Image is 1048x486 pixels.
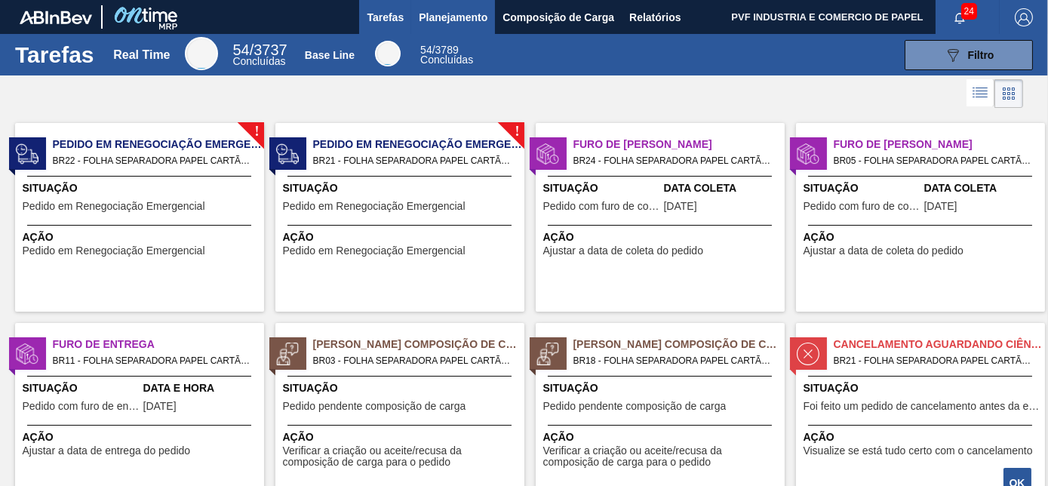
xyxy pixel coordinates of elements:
span: Data Coleta [664,180,781,196]
span: Situação [543,380,781,396]
img: Logout [1015,8,1033,26]
img: TNhmsLtSVTkK8tSr43FrP2fwEKptu5GPRR3wAAAABJRU5ErkJggg== [20,11,92,24]
span: Concluídas [232,55,285,67]
button: Notificações [936,7,984,28]
div: Real Time [185,37,218,70]
span: Pedido em Renegociação Emergencial [53,137,264,152]
span: Filtro [968,49,994,61]
span: Situação [543,180,660,196]
span: BR22 - FOLHA SEPARADORA PAPEL CARTÃO Pedido - 2025912 [53,152,252,169]
span: BR03 - FOLHA SEPARADORA PAPEL CARTÃO Pedido - 2038665 [313,352,512,369]
img: status [536,143,559,165]
span: Pedido em Renegociação Emergencial [313,137,524,152]
span: Verificar a criação ou aceite/recusa da composição de carga para o pedido [543,445,781,469]
button: Filtro [905,40,1033,70]
span: Tarefas [367,8,404,26]
img: status [16,343,38,365]
span: 24/09/2025 [924,201,957,212]
span: / 3789 [420,44,459,56]
span: BR21 - FOLHA SEPARADORA PAPEL CARTÃO Pedido - 2023090 [313,152,512,169]
span: Pedido com furo de entrega [23,401,140,412]
span: Pedido com furo de coleta [804,201,920,212]
span: ! [515,126,519,137]
img: status [536,343,559,365]
div: Base Line [305,49,355,61]
div: Base Line [375,41,401,66]
span: Ação [543,429,781,445]
div: Visão em Lista [967,79,994,108]
span: Situação [23,180,260,196]
span: ! [254,126,259,137]
span: Planejamento [419,8,487,26]
img: status [276,343,299,365]
span: BR18 - FOLHA SEPARADORA PAPEL CARTÃO Pedido - 2038667 [573,352,773,369]
div: Base Line [420,45,473,65]
span: BR05 - FOLHA SEPARADORA PAPEL CARTÃO Pedido - 2011124 [834,152,1033,169]
span: Ação [543,229,781,245]
span: Concluídas [420,54,473,66]
span: BR24 - FOLHA SEPARADORA PAPEL CARTÃO Pedido - 2011121 [573,152,773,169]
span: Ajustar a data de entrega do pedido [23,445,191,457]
div: Visão em Cards [994,79,1023,108]
span: Pedido em Renegociação Emergencial [23,245,205,257]
div: Real Time [113,48,170,62]
h1: Tarefas [15,46,94,63]
span: Ação [283,229,521,245]
span: Furo de Coleta [573,137,785,152]
img: status [276,143,299,165]
span: Pedido pendente composição de carga [283,401,466,412]
span: Situação [283,180,521,196]
span: Pedido Aguardando Composição de Carga [573,337,785,352]
span: / 3737 [232,42,287,58]
span: Ação [283,429,521,445]
span: Situação [804,180,920,196]
img: status [16,143,38,165]
div: Real Time [232,44,287,66]
span: Pedido em Renegociação Emergencial [283,245,466,257]
img: status [797,143,819,165]
span: Situação [283,380,521,396]
img: status [797,343,819,365]
span: 24/09/2025, [143,401,177,412]
span: 54 [232,42,249,58]
span: Data e Hora [143,380,260,396]
span: Pedido pendente composição de carga [543,401,727,412]
span: Ação [23,229,260,245]
span: Furo de Coleta [834,137,1045,152]
span: Verificar a criação ou aceite/recusa da composição de carga para o pedido [283,445,521,469]
span: Situação [804,380,1041,396]
span: Pedido em Renegociação Emergencial [283,201,466,212]
span: Ajustar a data de coleta do pedido [804,245,964,257]
span: Ação [23,429,260,445]
span: BR11 - FOLHA SEPARADORA PAPEL CARTÃO Pedido - 2017692 [53,352,252,369]
span: Ação [804,229,1041,245]
span: Ajustar a data de coleta do pedido [543,245,704,257]
span: Relatórios [629,8,681,26]
span: 54 [420,44,432,56]
span: Furo de Entrega [53,337,264,352]
span: Data Coleta [924,180,1041,196]
span: Pedido com furo de coleta [543,201,660,212]
span: Cancelamento aguardando ciência [834,337,1045,352]
span: BR21 - FOLHA SEPARADORA PAPEL CARTÃO Pedido - 1873701 [834,352,1033,369]
span: Pedido Aguardando Composição de Carga [313,337,524,352]
span: 24 [961,3,977,20]
span: Situação [23,380,140,396]
span: Pedido em Renegociação Emergencial [23,201,205,212]
span: Foi feito um pedido de cancelamento antes da etapa de aguardando faturamento [804,401,1041,412]
span: Ação [804,429,1041,445]
span: Composição de Carga [502,8,614,26]
span: 24/09/2025 [664,201,697,212]
span: Visualize se está tudo certo com o cancelamento [804,445,1033,457]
